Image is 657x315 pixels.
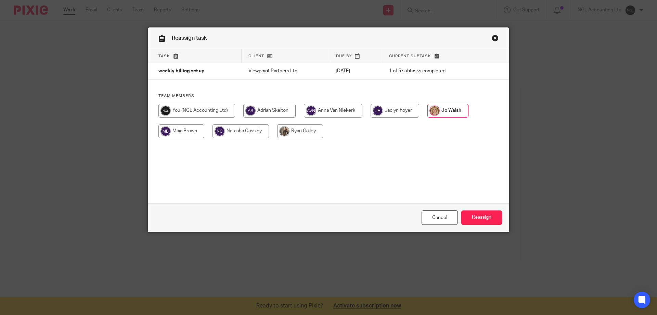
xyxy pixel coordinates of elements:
span: Reassign task [172,35,207,41]
p: Viewpoint Partners Ltd [248,68,322,74]
td: 1 of 5 subtasks completed [382,63,480,80]
p: [DATE] [336,68,375,74]
span: Task [158,54,170,58]
span: weekly billing set up [158,69,205,74]
span: Client [248,54,264,58]
a: Close this dialog window [492,35,499,44]
span: Current subtask [389,54,431,58]
input: Reassign [461,210,502,225]
a: Close this dialog window [422,210,458,225]
span: Due by [336,54,352,58]
h4: Team members [158,93,499,99]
